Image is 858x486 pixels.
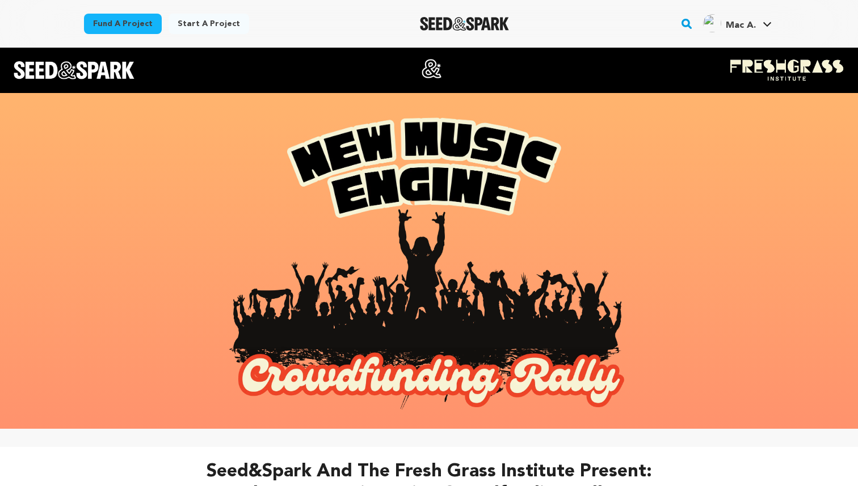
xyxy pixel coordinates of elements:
a: Start a project [169,14,249,34]
span: Mac A. [726,21,756,30]
a: Mac A.'s Profile [701,12,774,32]
img: Seed&Spark Logo [14,61,134,79]
img: Fresh Grass Institute Logo [729,59,844,82]
img: ACg8ocJmtyf4rGJTT-fNIH200jgBm6Uw3ZsvRCLLj-RJgMlT-P3YHg=s96-c [703,14,721,32]
span: Mac A.'s Profile [701,12,774,36]
img: New Music Engine Crowdfunding Rally Crowd [222,209,636,428]
img: Seed&Spark Amp Logo [422,59,441,82]
img: New Music Engine Rally Headline [274,98,584,241]
div: Mac A.'s Profile [703,14,756,32]
a: Fund a project [84,14,162,34]
a: Seed&Spark Homepage [420,17,509,31]
img: Seed&Spark Logo Dark Mode [420,17,509,31]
